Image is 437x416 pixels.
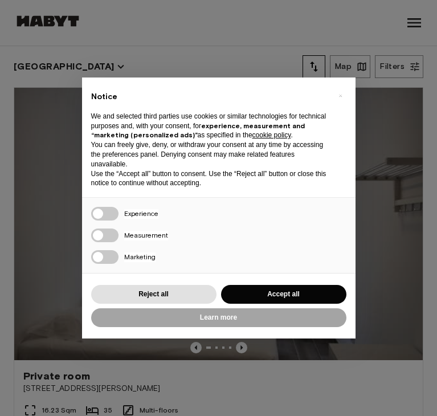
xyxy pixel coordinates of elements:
[221,285,346,304] button: Accept all
[91,121,305,140] strong: experience, measurement and “marketing (personalized ads)”
[338,89,342,103] span: ×
[124,252,156,262] span: Marketing
[332,87,350,105] button: Close this notice
[124,231,168,240] span: Measurement
[91,91,328,103] h2: Notice
[252,131,291,139] a: cookie policy
[124,209,158,219] span: Experience
[91,169,328,189] p: Use the “Accept all” button to consent. Use the “Reject all” button or close this notice to conti...
[91,308,346,327] button: Learn more
[91,140,328,169] p: You can freely give, deny, or withdraw your consent at any time by accessing the preferences pane...
[91,112,328,140] p: We and selected third parties use cookies or similar technologies for technical purposes and, wit...
[91,285,217,304] button: Reject all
